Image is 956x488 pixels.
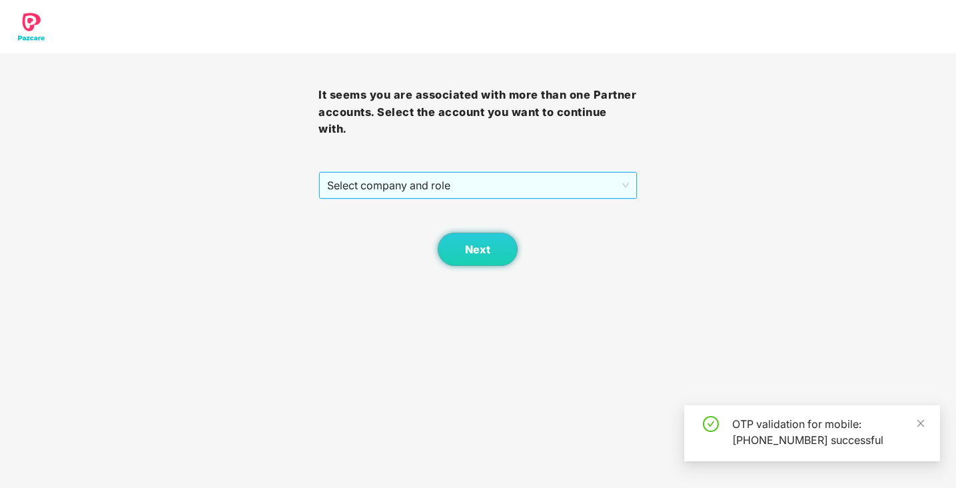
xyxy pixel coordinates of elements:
span: Select company and role [327,173,628,198]
span: Next [465,243,490,256]
div: OTP validation for mobile: [PHONE_NUMBER] successful [732,416,924,448]
button: Next [438,233,518,266]
h3: It seems you are associated with more than one Partner accounts. Select the account you want to c... [318,87,637,138]
span: check-circle [703,416,719,432]
span: close [916,419,925,428]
